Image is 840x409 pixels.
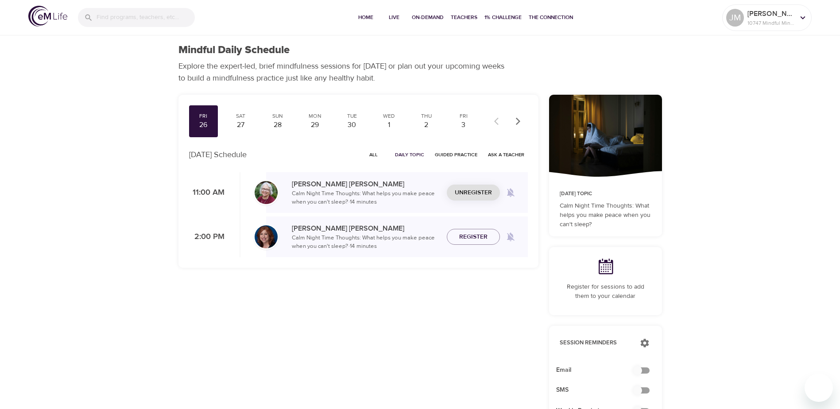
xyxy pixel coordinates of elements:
[178,60,511,84] p: Explore the expert-led, brief mindfulness sessions for [DATE] or plan out your upcoming weeks to ...
[455,187,492,198] span: Unregister
[556,386,641,395] span: SMS
[560,201,651,229] p: Calm Night Time Thoughts: What helps you make peace when you can't sleep?
[447,229,500,245] button: Register
[178,44,290,57] h1: Mindful Daily Schedule
[378,112,400,120] div: Wed
[500,182,521,203] span: Remind me when a class goes live every Friday at 11:00 AM
[341,112,363,120] div: Tue
[229,120,252,130] div: 27
[97,8,195,27] input: Find programs, teachers, etc...
[447,185,500,201] button: Unregister
[726,9,744,27] div: JM
[415,120,437,130] div: 2
[193,112,215,120] div: Fri
[805,374,833,402] iframe: Button to launch messaging window
[292,234,440,251] p: Calm Night Time Thoughts: What helps you make peace when you can't sleep? · 14 minutes
[189,231,225,243] p: 2:00 PM
[341,120,363,130] div: 30
[484,148,528,162] button: Ask a Teacher
[292,179,440,189] p: [PERSON_NAME] [PERSON_NAME]
[28,6,67,27] img: logo
[292,189,440,207] p: Calm Night Time Thoughts: What helps you make peace when you can't sleep? · 14 minutes
[747,19,794,27] p: 10747 Mindful Minutes
[451,13,477,22] span: Teachers
[560,190,651,198] p: [DATE] Topic
[395,150,424,159] span: Daily Topic
[383,13,405,22] span: Live
[529,13,573,22] span: The Connection
[193,120,215,130] div: 26
[453,120,475,130] div: 3
[415,112,437,120] div: Thu
[560,339,631,347] p: Session Reminders
[229,112,252,120] div: Sat
[267,112,289,120] div: Sun
[391,148,428,162] button: Daily Topic
[255,181,278,204] img: Bernice_Moore_min.jpg
[363,150,384,159] span: All
[360,148,388,162] button: All
[500,226,521,247] span: Remind me when a class goes live every Friday at 2:00 PM
[378,120,400,130] div: 1
[189,187,225,199] p: 11:00 AM
[453,112,475,120] div: Fri
[304,120,326,130] div: 29
[488,150,524,159] span: Ask a Teacher
[189,149,247,161] p: [DATE] Schedule
[435,150,477,159] span: Guided Practice
[484,13,522,22] span: 1% Challenge
[255,225,278,248] img: Elaine_Smookler-min.jpg
[267,120,289,130] div: 28
[747,8,794,19] p: [PERSON_NAME]
[431,148,481,162] button: Guided Practice
[560,282,651,301] p: Register for sessions to add them to your calendar
[412,13,444,22] span: On-Demand
[304,112,326,120] div: Mon
[459,232,488,243] span: Register
[292,223,440,234] p: [PERSON_NAME] [PERSON_NAME]
[355,13,376,22] span: Home
[556,366,641,375] span: Email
